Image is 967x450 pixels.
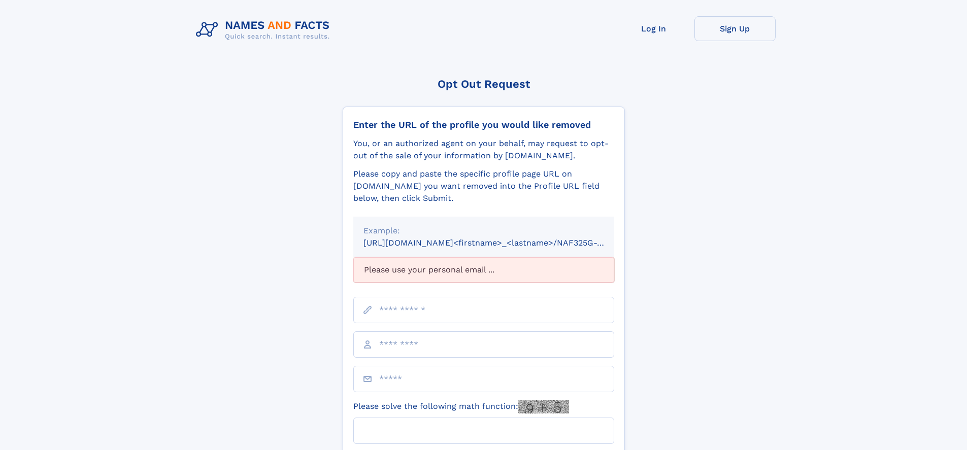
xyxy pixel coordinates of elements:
div: Opt Out Request [343,78,625,90]
div: Please copy and paste the specific profile page URL on [DOMAIN_NAME] you want removed into the Pr... [353,168,614,204]
small: [URL][DOMAIN_NAME]<firstname>_<lastname>/NAF325G-xxxxxxxx [363,238,633,248]
div: Enter the URL of the profile you would like removed [353,119,614,130]
div: Example: [363,225,604,237]
label: Please solve the following math function: [353,400,569,413]
div: You, or an authorized agent on your behalf, may request to opt-out of the sale of your informatio... [353,137,614,162]
a: Log In [613,16,694,41]
a: Sign Up [694,16,776,41]
div: Please use your personal email ... [353,257,614,283]
img: Logo Names and Facts [192,16,338,44]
